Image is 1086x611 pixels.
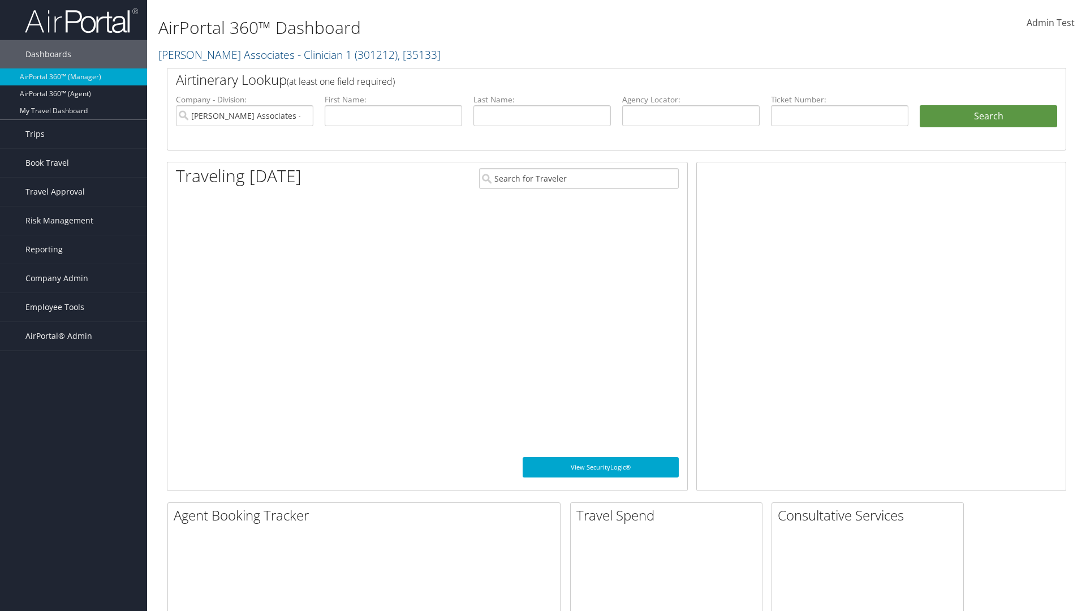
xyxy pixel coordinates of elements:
[176,94,313,105] label: Company - Division:
[479,168,679,189] input: Search for Traveler
[287,75,395,88] span: (at least one field required)
[25,7,138,34] img: airportal-logo.png
[355,47,398,62] span: ( 301212 )
[176,70,982,89] h2: Airtinerary Lookup
[176,164,301,188] h1: Traveling [DATE]
[25,178,85,206] span: Travel Approval
[473,94,611,105] label: Last Name:
[920,105,1057,128] button: Search
[174,506,560,525] h2: Agent Booking Tracker
[25,235,63,264] span: Reporting
[398,47,441,62] span: , [ 35133 ]
[25,293,84,321] span: Employee Tools
[25,149,69,177] span: Book Travel
[1027,6,1075,41] a: Admin Test
[25,264,88,292] span: Company Admin
[158,47,441,62] a: [PERSON_NAME] Associates - Clinician 1
[325,94,462,105] label: First Name:
[778,506,963,525] h2: Consultative Services
[622,94,760,105] label: Agency Locator:
[1027,16,1075,29] span: Admin Test
[25,120,45,148] span: Trips
[25,206,93,235] span: Risk Management
[771,94,908,105] label: Ticket Number:
[158,16,769,40] h1: AirPortal 360™ Dashboard
[523,457,679,477] a: View SecurityLogic®
[25,322,92,350] span: AirPortal® Admin
[25,40,71,68] span: Dashboards
[576,506,762,525] h2: Travel Spend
